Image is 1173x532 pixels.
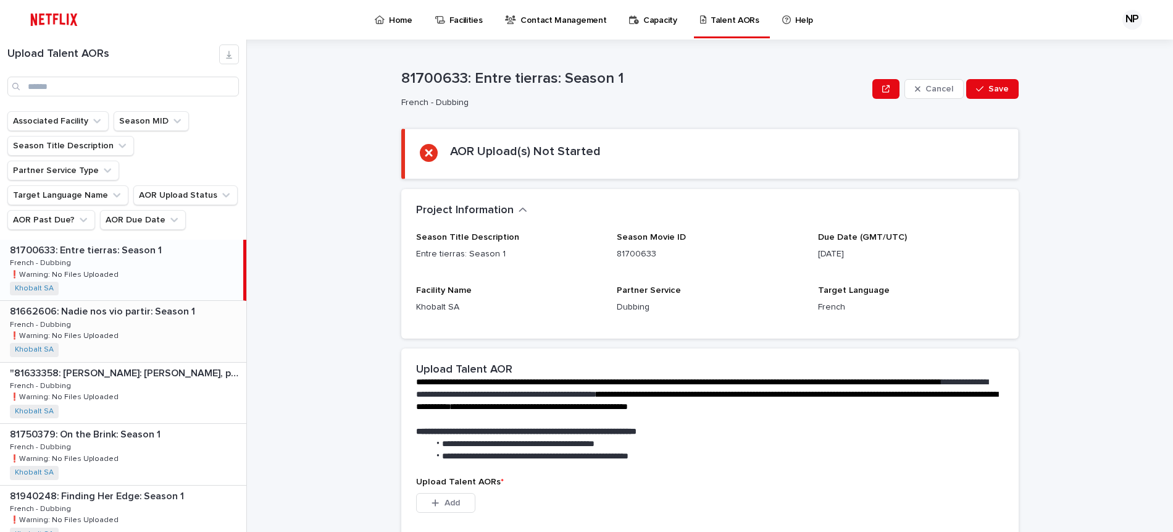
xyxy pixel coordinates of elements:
a: Khobalt SA [15,345,54,354]
div: NP [1122,10,1142,30]
button: Associated Facility [7,111,109,131]
p: Entre tierras: Season 1 [416,248,602,261]
p: French - Dubbing [10,379,73,391]
span: Season Movie ID [617,233,686,242]
h2: Upload Talent AOR [416,363,512,377]
p: 81700633 [617,248,803,261]
p: 81940248: Finding Her Edge: Season 1 [10,488,186,502]
span: Season Title Description [416,233,519,242]
p: 81662606: Nadie nos vio partir: Season 1 [10,303,198,318]
p: ❗️Warning: No Files Uploaded [10,452,121,463]
p: Khobalt SA [416,301,602,314]
p: 81750379: On the Brink: Season 1 [10,426,163,441]
button: Partner Service Type [7,161,119,180]
img: ifQbXi3ZQGMSEF7WDB7W [25,7,83,32]
button: AOR Past Due? [7,210,95,230]
h1: Upload Talent AORs [7,48,219,61]
p: 81700633: Entre tierras: Season 1 [10,242,164,256]
button: Save [966,79,1019,99]
button: Cancel [904,79,964,99]
a: Khobalt SA [15,468,54,477]
p: ❗️Warning: No Files Uploaded [10,513,121,525]
h2: Project Information [416,204,514,217]
p: French - Dubbing [401,98,862,108]
span: Add [445,499,460,507]
button: Season Title Description [7,136,134,156]
span: Due Date (GMT/UTC) [818,233,907,242]
input: Search [7,77,239,96]
p: [DATE] [818,248,1004,261]
span: Cancel [925,85,953,93]
p: French - Dubbing [10,502,73,513]
span: Target Language [818,286,890,295]
a: Khobalt SA [15,407,54,416]
button: Project Information [416,204,527,217]
span: Upload Talent AORs [416,478,504,486]
p: ❗️Warning: No Files Uploaded [10,268,121,279]
span: Facility Name [416,286,472,295]
button: Season MID [114,111,189,131]
p: Dubbing [617,301,803,314]
button: Add [416,493,475,513]
button: AOR Due Date [100,210,186,230]
p: ❗️Warning: No Files Uploaded [10,391,121,402]
p: 81700633: Entre tierras: Season 1 [401,70,867,88]
h2: AOR Upload(s) Not Started [450,144,601,159]
p: "81633358: Juan Gabriel: Debo, puedo y quiero: Limited Series" [10,365,244,379]
p: French - Dubbing [10,256,73,268]
p: ❗️Warning: No Files Uploaded [10,329,121,340]
a: Khobalt SA [15,284,54,293]
span: Partner Service [617,286,681,295]
p: French - Dubbing [10,318,73,329]
p: French [818,301,1004,314]
button: Target Language Name [7,185,128,205]
p: French - Dubbing [10,441,73,452]
span: Save [988,85,1009,93]
button: AOR Upload Status [133,185,238,205]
